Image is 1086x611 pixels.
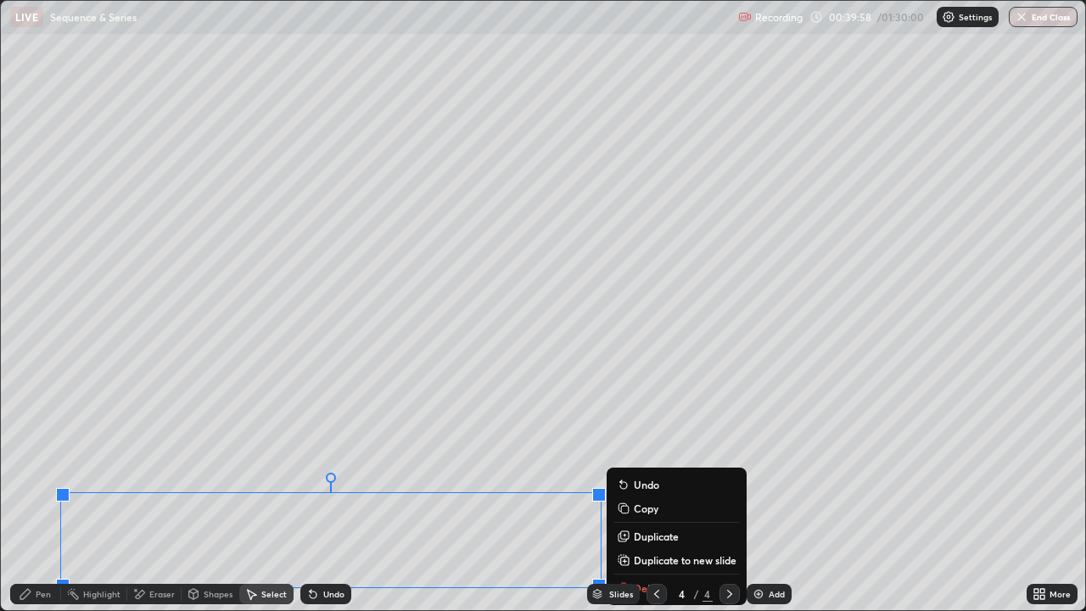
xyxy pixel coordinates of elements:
[613,526,740,547] button: Duplicate
[634,478,659,491] p: Undo
[609,590,633,598] div: Slides
[674,589,691,599] div: 4
[634,502,658,515] p: Copy
[83,590,120,598] div: Highlight
[36,590,51,598] div: Pen
[1009,7,1078,27] button: End Class
[15,10,38,24] p: LIVE
[634,530,679,543] p: Duplicate
[959,13,992,21] p: Settings
[703,586,713,602] div: 4
[942,10,955,24] img: class-settings-icons
[613,498,740,519] button: Copy
[50,10,137,24] p: Sequence & Series
[769,590,785,598] div: Add
[694,589,699,599] div: /
[738,10,752,24] img: recording.375f2c34.svg
[613,474,740,495] button: Undo
[1015,10,1028,24] img: end-class-cross
[613,550,740,570] button: Duplicate to new slide
[323,590,344,598] div: Undo
[204,590,232,598] div: Shapes
[149,590,175,598] div: Eraser
[634,553,736,567] p: Duplicate to new slide
[755,11,803,24] p: Recording
[752,587,765,601] img: add-slide-button
[1050,590,1071,598] div: More
[261,590,287,598] div: Select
